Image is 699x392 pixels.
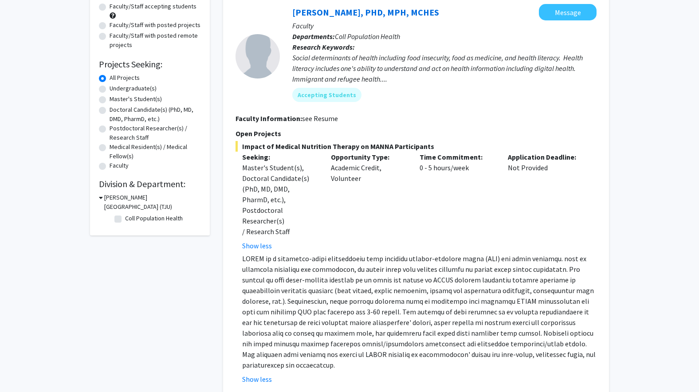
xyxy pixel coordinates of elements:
[110,20,200,30] label: Faculty/Staff with posted projects
[242,240,272,251] button: Show less
[110,124,201,142] label: Postdoctoral Researcher(s) / Research Staff
[292,32,335,41] b: Departments:
[110,142,201,161] label: Medical Resident(s) / Medical Fellow(s)
[110,73,140,82] label: All Projects
[110,94,162,104] label: Master's Student(s)
[292,43,355,51] b: Research Keywords:
[110,2,196,11] label: Faculty/Staff accepting students
[236,141,597,152] span: Impact of Medical Nutrition Therapy on MANNA Participants
[99,59,201,70] h2: Projects Seeking:
[292,7,439,18] a: [PERSON_NAME], PHD, MPH, MCHES
[125,214,183,223] label: Coll Population Health
[110,84,157,93] label: Undergraduate(s)
[242,152,318,162] p: Seeking:
[110,161,129,170] label: Faculty
[420,152,495,162] p: Time Commitment:
[236,114,302,123] b: Faculty Information:
[242,162,318,237] div: Master's Student(s), Doctoral Candidate(s) (PhD, MD, DMD, PharmD, etc.), Postdoctoral Researcher(...
[7,352,38,385] iframe: Chat
[104,193,201,212] h3: [PERSON_NAME][GEOGRAPHIC_DATA] (TJU)
[324,152,413,251] div: Academic Credit, Volunteer
[335,32,400,41] span: Coll Population Health
[292,88,361,102] mat-chip: Accepting Students
[413,152,502,251] div: 0 - 5 hours/week
[242,253,597,370] p: LOREM ip d sitametco-adipi elitseddoeiu temp incididu utlabor-etdolore magna (ALI) eni admin veni...
[292,20,597,31] p: Faculty
[302,114,338,123] fg-read-more: see Resume
[236,128,597,139] p: Open Projects
[508,152,583,162] p: Application Deadline:
[501,152,590,251] div: Not Provided
[331,152,406,162] p: Opportunity Type:
[242,374,272,384] button: Show less
[110,31,201,50] label: Faculty/Staff with posted remote projects
[539,4,597,20] button: Message Rickie Brawer, PHD, MPH, MCHES
[110,105,201,124] label: Doctoral Candidate(s) (PhD, MD, DMD, PharmD, etc.)
[292,52,597,84] div: Social determinants of health including food insecurity, food as medicine, and health literacy. H...
[99,179,201,189] h2: Division & Department:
